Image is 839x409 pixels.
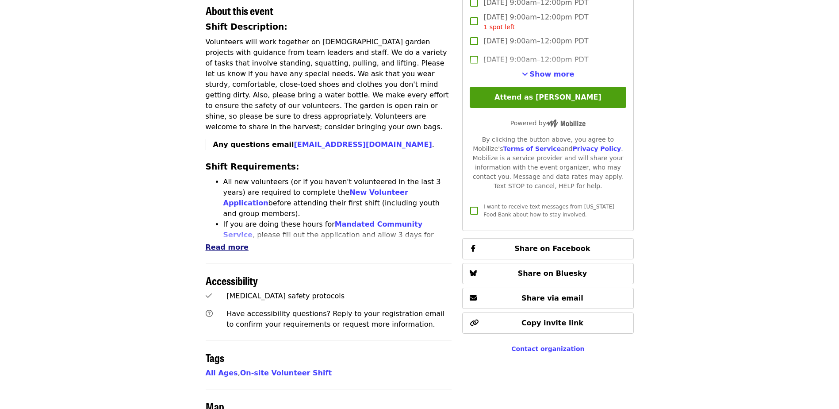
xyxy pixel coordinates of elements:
li: All new volunteers (or if you haven't volunteered in the last 3 years) are required to complete t... [223,177,452,219]
img: Powered by Mobilize [546,120,586,127]
span: Share on Bluesky [518,269,587,278]
button: Copy invite link [462,313,633,334]
span: Powered by [510,120,586,127]
button: Share on Bluesky [462,263,633,284]
span: , [206,369,240,377]
button: See more timeslots [522,69,575,80]
span: [DATE] 9:00am–12:00pm PDT [483,54,588,65]
span: Share via email [521,294,583,302]
span: Tags [206,350,224,365]
strong: Any questions email [213,140,432,149]
span: Accessibility [206,273,258,288]
span: Have accessibility questions? Reply to your registration email to confirm your requirements or re... [226,309,444,328]
i: question-circle icon [206,309,213,318]
button: Attend as [PERSON_NAME] [470,87,626,108]
span: [DATE] 9:00am–12:00pm PDT [483,36,588,46]
span: Copy invite link [521,319,583,327]
span: Share on Facebook [514,244,590,253]
strong: Shift Description: [206,22,287,31]
div: [MEDICAL_DATA] safety protocols [226,291,452,301]
span: About this event [206,3,273,18]
button: Share via email [462,288,633,309]
button: Share on Facebook [462,238,633,259]
span: Show more [530,70,575,78]
a: Contact organization [511,345,584,352]
a: Privacy Policy [572,145,621,152]
p: Volunteers will work together on [DEMOGRAPHIC_DATA] garden projects with guidance from team leade... [206,37,452,132]
a: Terms of Service [503,145,561,152]
p: . [213,139,452,150]
a: All Ages [206,369,238,377]
i: check icon [206,292,212,300]
a: On-site Volunteer Shift [240,369,332,377]
div: By clicking the button above, you agree to Mobilize's and . Mobilize is a service provider and wi... [470,135,626,191]
a: [EMAIL_ADDRESS][DOMAIN_NAME] [294,140,432,149]
button: Read more [206,242,249,253]
a: New Volunteer Application [223,188,408,207]
strong: Shift Requirements: [206,162,299,171]
span: 1 spot left [483,23,515,31]
span: Read more [206,243,249,251]
span: I want to receive text messages from [US_STATE] Food Bank about how to stay involved. [483,204,614,218]
span: [DATE] 9:00am–12:00pm PDT [483,12,588,32]
li: If you are doing these hours for , please fill out the application and allow 3 days for approval.... [223,219,452,262]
